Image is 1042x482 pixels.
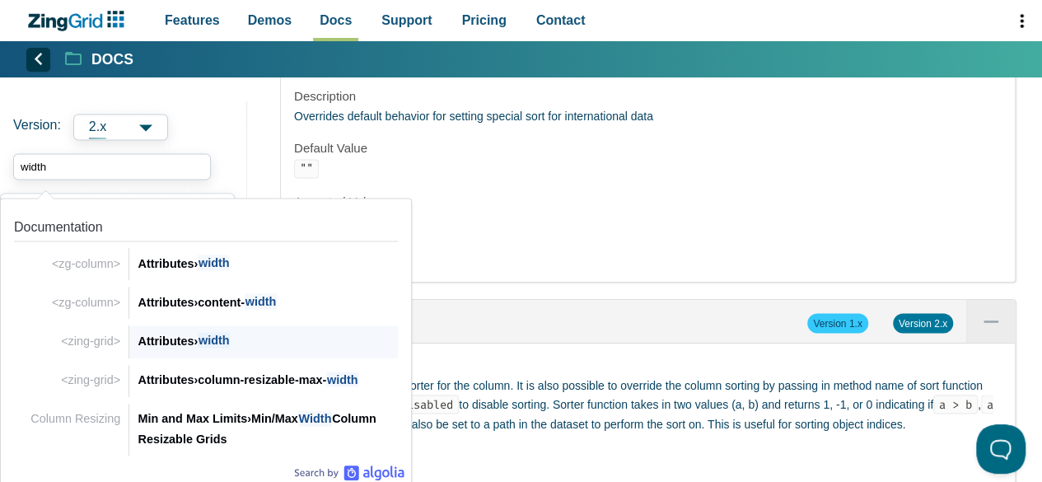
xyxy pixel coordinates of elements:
[298,410,332,426] span: Width
[194,334,198,347] span: ›
[30,411,120,424] span: Column Resizing
[26,11,133,31] a: ZingChart Logo. Click to return to the homepage
[194,295,198,308] span: ›
[7,205,404,280] a: Link to the result
[294,159,319,178] code: ""
[194,256,198,269] span: ›
[247,411,251,424] span: ›
[294,140,1002,157] h4: Default Value
[91,53,133,68] strong: Docs
[138,330,398,350] div: Attributes
[138,369,398,389] div: Attributes column-resizable-max-
[7,397,404,456] a: Link to the result
[294,88,1002,105] h4: Description
[7,280,404,319] a: Link to the result
[61,372,120,386] span: <zing-grid>
[294,465,404,481] div: Search by
[536,9,586,31] span: Contact
[807,313,867,333] span: Version 1.x
[194,372,198,386] span: ›
[976,424,1026,474] iframe: Toggle Customer Support
[14,219,103,233] span: Documentation
[198,332,230,348] span: width
[248,9,292,31] span: Demos
[52,295,120,308] span: <zg-column>
[933,395,978,414] code: a > b
[326,372,358,387] span: width
[381,9,432,31] span: Support
[138,253,398,273] div: Attributes
[138,408,398,448] div: Min and Max Limits Min/Max Column Resizable Grids
[61,334,120,347] span: <zing-grid>
[294,448,1002,465] h4: Default Value
[893,313,953,333] span: Version 2.x
[7,319,404,358] a: Link to the result
[13,153,211,180] input: search input
[294,193,1002,209] h4: Accepted Values
[294,465,404,481] a: Algolia
[165,9,220,31] span: Features
[52,256,120,269] span: <zg-column>
[294,247,1002,267] a: Demo
[294,357,1002,373] h4: Description
[13,114,234,140] label: Versions
[245,293,277,309] span: width
[138,292,398,311] div: Attributes content-
[7,358,404,397] a: Link to the result
[198,255,230,270] span: width
[395,395,459,414] code: disabled
[13,114,61,140] span: Version:
[65,49,133,69] a: Docs
[462,9,507,31] span: Pricing
[294,107,1002,127] p: Overrides default behavior for setting special sort for international data
[320,9,352,31] span: Docs
[294,376,1002,434] p: Overrides the default sorter for the column. It is also possible to override the column sorting b...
